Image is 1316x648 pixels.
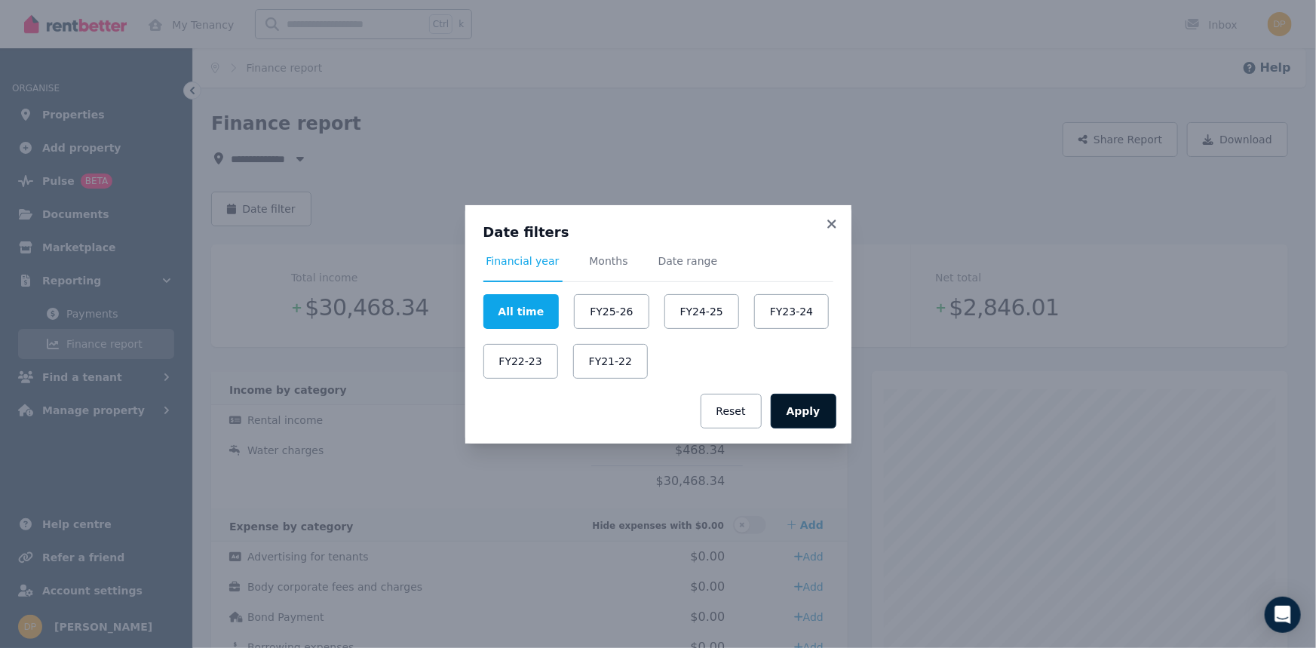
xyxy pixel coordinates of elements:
span: Date range [658,253,718,269]
span: Financial year [486,253,560,269]
button: FY22-23 [483,344,558,379]
span: Months [590,253,628,269]
button: All time [483,294,560,329]
button: FY24-25 [664,294,739,329]
nav: Tabs [483,253,833,282]
button: Apply [771,394,836,428]
button: Reset [701,394,762,428]
button: FY21-22 [573,344,648,379]
h3: Date filters [483,223,833,241]
div: Open Intercom Messenger [1265,597,1301,633]
button: FY25-26 [574,294,649,329]
button: FY23-24 [754,294,829,329]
